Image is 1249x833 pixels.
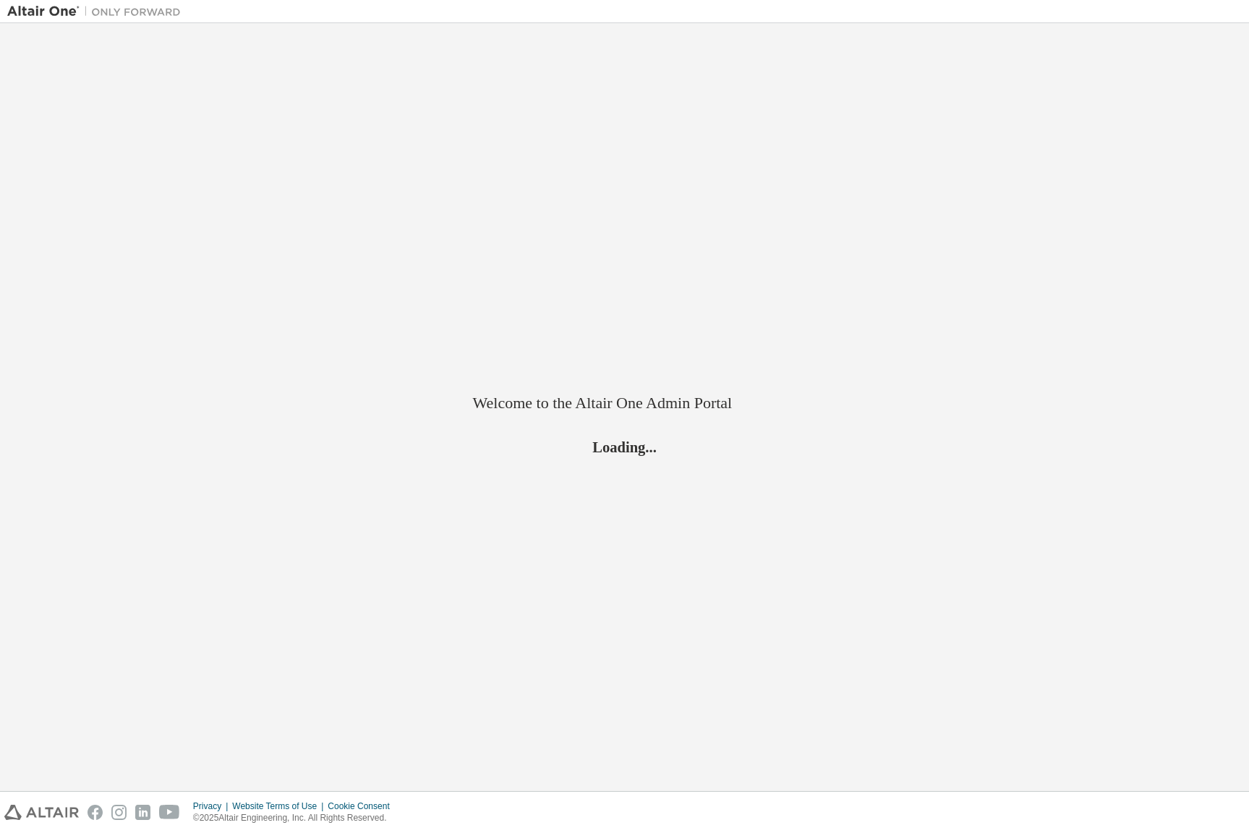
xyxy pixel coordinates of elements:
[193,812,398,824] p: © 2025 Altair Engineering, Inc. All Rights Reserved.
[473,393,777,413] h2: Welcome to the Altair One Admin Portal
[473,437,777,456] h2: Loading...
[7,4,188,19] img: Altair One
[193,800,232,812] div: Privacy
[4,805,79,820] img: altair_logo.svg
[88,805,103,820] img: facebook.svg
[232,800,328,812] div: Website Terms of Use
[159,805,180,820] img: youtube.svg
[135,805,150,820] img: linkedin.svg
[328,800,398,812] div: Cookie Consent
[111,805,127,820] img: instagram.svg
